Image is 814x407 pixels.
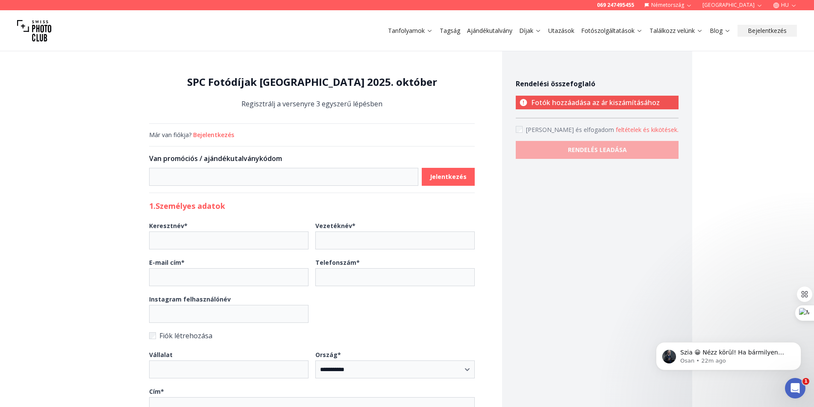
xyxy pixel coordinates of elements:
[597,1,634,9] font: 069 247495455
[545,25,578,37] button: Utazások
[149,360,309,378] input: Vállalat
[581,26,635,35] font: Fotószolgáltatások
[706,25,734,37] button: Blog
[149,222,184,230] font: Keresztnév
[738,25,797,37] button: Bejelentkezés
[467,26,512,35] a: Ajándékutalvány
[516,126,523,133] input: Feltételek elfogadása
[193,131,234,139] button: Bejelentkezés
[578,25,646,37] button: Fotószolgáltatások
[616,126,679,134] button: Feltételek elfogadása[PERSON_NAME] és elfogadom
[149,332,156,339] input: Fiók létrehozása
[710,26,731,35] a: Blog
[315,360,475,378] select: Ország*
[315,258,356,266] font: Telefonszám
[149,295,231,303] font: Instagram felhasználónév
[315,231,475,249] input: Vezetéknév*
[785,378,805,398] iframe: Élő chat az intercomon
[149,387,161,395] font: Cím
[531,98,660,107] font: Fotók hozzáadása az ár kiszámításához
[241,99,382,108] font: Regisztrálj a versenyre 3 egyszerű lépésben
[388,26,425,35] font: Tanfolyamok
[526,126,614,134] font: [PERSON_NAME] és elfogadom
[710,26,723,35] font: Blog
[519,26,541,35] a: Díjak
[149,258,181,266] font: E-mail cím
[149,154,282,163] font: Van promóciós / ajándékutalványkódom
[516,79,595,88] font: Rendelési összefoglaló
[149,305,309,323] input: Instagram felhasználónév
[315,222,352,230] font: Vezetéknév
[385,25,436,37] button: Tanfolyamok
[649,26,703,35] a: Találkozz velünk
[804,378,808,384] font: 1
[651,1,684,9] font: Németország
[436,25,464,37] button: Tagság
[597,2,634,9] a: 069 247495455
[581,26,643,35] a: Fotószolgáltatások
[156,201,225,211] font: Személyes adatok
[430,173,467,181] font: Jelentkezés
[748,26,787,35] font: Bejelentkezés
[516,141,679,159] button: RENDELÉS LEADÁSA
[649,26,695,35] font: Találkozz velünk
[17,14,51,48] img: Svájci fotóklub
[388,26,433,35] a: Tanfolyamok
[519,26,533,35] font: Díjak
[781,1,789,9] font: HU
[315,351,338,359] font: Ország
[149,131,191,139] font: Már van fiókja?
[646,25,706,37] button: Találkozz velünk
[568,146,627,154] font: RENDELÉS LEADÁSA
[159,331,212,340] font: Fiók létrehozása
[677,126,679,134] font: .
[464,25,516,37] button: Ajándékutalvány
[149,268,309,286] input: E-mail cím*
[616,126,677,134] font: feltételek és kikötések
[149,201,156,211] font: 1.
[187,75,437,89] font: SPC Fotódíjak [GEOGRAPHIC_DATA] 2025. október
[422,168,475,186] button: Jelentkezés
[702,1,755,9] font: [GEOGRAPHIC_DATA]
[149,351,173,359] font: Vállalat
[643,324,814,384] iframe: Intercom értesítések
[315,268,475,286] input: Telefonszám*
[548,26,574,35] a: Utazások
[440,26,460,35] a: Tagság
[516,25,545,37] button: Díjak
[149,231,309,249] input: Keresztnév*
